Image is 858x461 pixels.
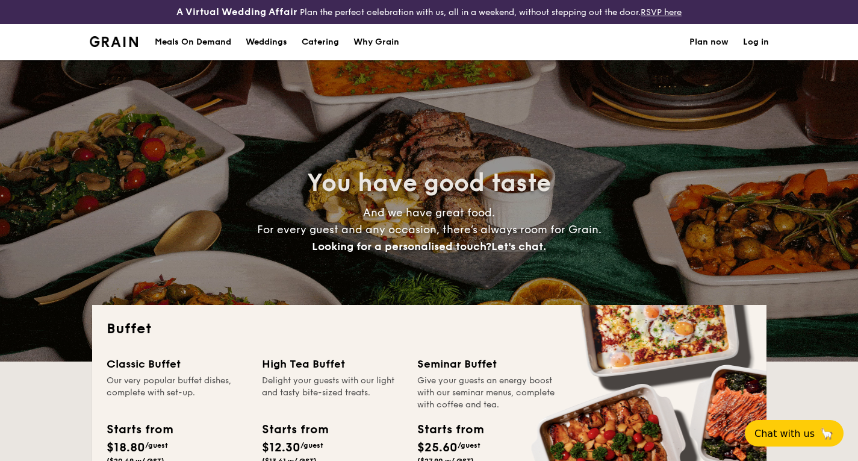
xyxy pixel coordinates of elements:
[262,441,300,455] span: $12.30
[262,356,403,372] div: High Tea Buffet
[312,240,491,253] span: Looking for a personalised touch?
[346,24,406,60] a: Why Grain
[107,441,145,455] span: $18.80
[107,421,172,439] div: Starts from
[353,24,399,60] div: Why Grain
[90,36,138,47] a: Logotype
[143,5,715,19] div: Plan the perfect celebration with us, all in a weekend, without stepping out the door.
[145,441,168,450] span: /guest
[417,421,483,439] div: Starts from
[246,24,287,60] div: Weddings
[307,169,551,198] span: You have good taste
[819,427,834,441] span: 🦙
[689,24,729,60] a: Plan now
[238,24,294,60] a: Weddings
[417,356,558,372] div: Seminar Buffet
[148,24,238,60] a: Meals On Demand
[107,319,752,339] h2: Buffet
[107,375,247,411] div: Our very popular buffet dishes, complete with set-up.
[262,421,328,439] div: Starts from
[155,24,231,60] div: Meals On Demand
[300,441,323,450] span: /guest
[417,375,558,411] div: Give your guests an energy boost with our seminar menus, complete with coffee and tea.
[257,206,602,253] span: And we have great food. For every guest and any occasion, there’s always room for Grain.
[302,24,339,60] h1: Catering
[458,441,480,450] span: /guest
[641,7,682,17] a: RSVP here
[743,24,769,60] a: Log in
[417,441,458,455] span: $25.60
[754,428,815,439] span: Chat with us
[90,36,138,47] img: Grain
[294,24,346,60] a: Catering
[491,240,546,253] span: Let's chat.
[176,5,297,19] h4: A Virtual Wedding Affair
[745,420,844,447] button: Chat with us🦙
[107,356,247,372] div: Classic Buffet
[262,375,403,411] div: Delight your guests with our light and tasty bite-sized treats.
